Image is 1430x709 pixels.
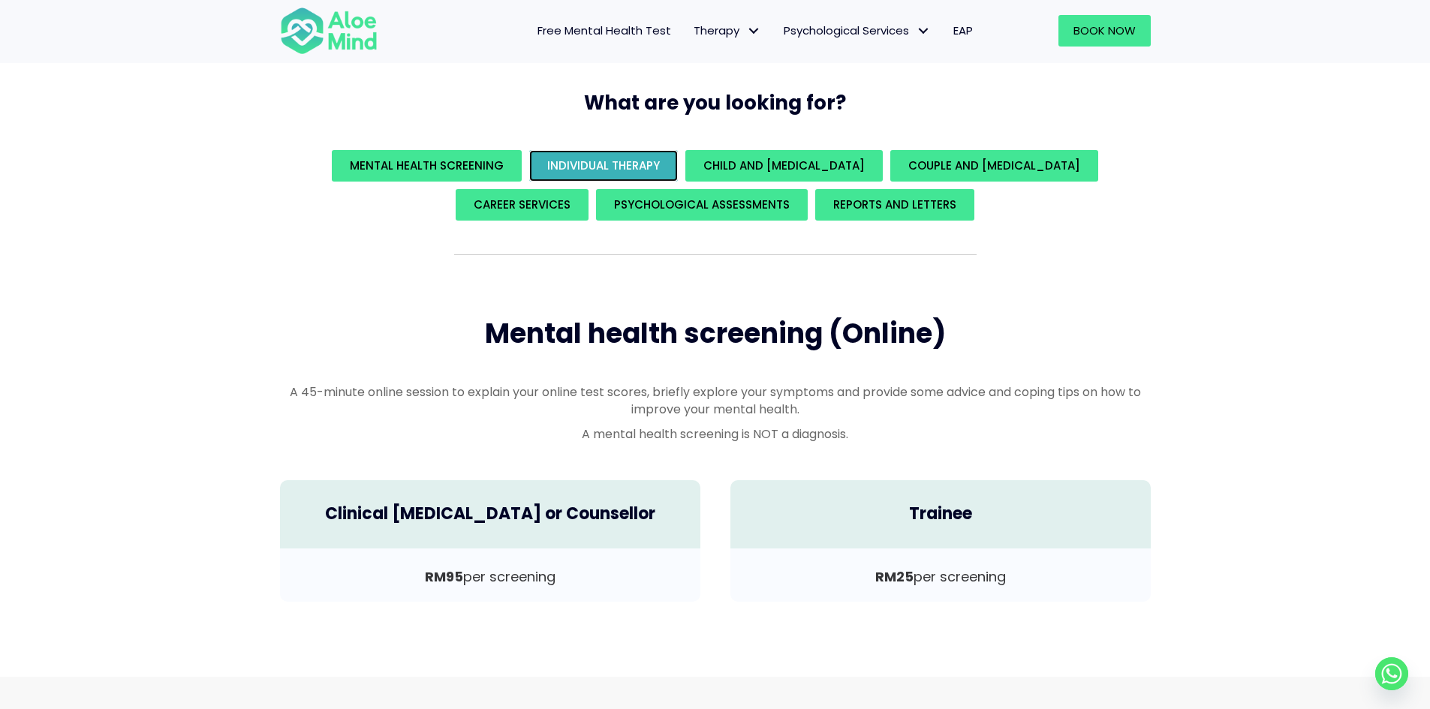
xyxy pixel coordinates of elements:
b: RM25 [875,567,914,586]
a: Mental Health Screening [332,150,522,182]
a: TherapyTherapy: submenu [682,15,772,47]
a: Psychological ServicesPsychological Services: submenu [772,15,942,47]
span: Mental health screening (Online) [485,314,946,353]
span: Career Services [474,197,570,212]
b: RM95 [425,567,463,586]
span: Therapy [694,23,761,38]
nav: Menu [397,15,984,47]
span: Individual Therapy [547,158,660,173]
span: What are you looking for? [584,89,846,116]
h4: Clinical [MEDICAL_DATA] or Counsellor [295,503,685,526]
p: A mental health screening is NOT a diagnosis. [280,425,1151,443]
a: Career Services [456,189,589,221]
span: Therapy: submenu [743,20,765,42]
span: Free Mental Health Test [537,23,671,38]
a: Individual Therapy [529,150,678,182]
p: per screening [295,567,685,587]
span: Psychological assessments [614,197,790,212]
a: Free Mental Health Test [526,15,682,47]
p: A 45-minute online session to explain your online test scores, briefly explore your symptoms and ... [280,383,1151,418]
a: Couple and [MEDICAL_DATA] [890,150,1098,182]
h4: Trainee [745,503,1136,526]
span: Psychological Services [784,23,931,38]
div: What are you looking for? [280,146,1151,224]
span: Child and [MEDICAL_DATA] [703,158,865,173]
a: Child and [MEDICAL_DATA] [685,150,883,182]
span: Book Now [1073,23,1136,38]
a: REPORTS AND LETTERS [815,189,974,221]
img: Aloe mind Logo [280,6,378,56]
span: EAP [953,23,973,38]
a: EAP [942,15,984,47]
span: REPORTS AND LETTERS [833,197,956,212]
p: per screening [745,567,1136,587]
a: Psychological assessments [596,189,808,221]
span: Couple and [MEDICAL_DATA] [908,158,1080,173]
span: Mental Health Screening [350,158,504,173]
span: Psychological Services: submenu [913,20,935,42]
a: Book Now [1058,15,1151,47]
a: Whatsapp [1375,657,1408,690]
